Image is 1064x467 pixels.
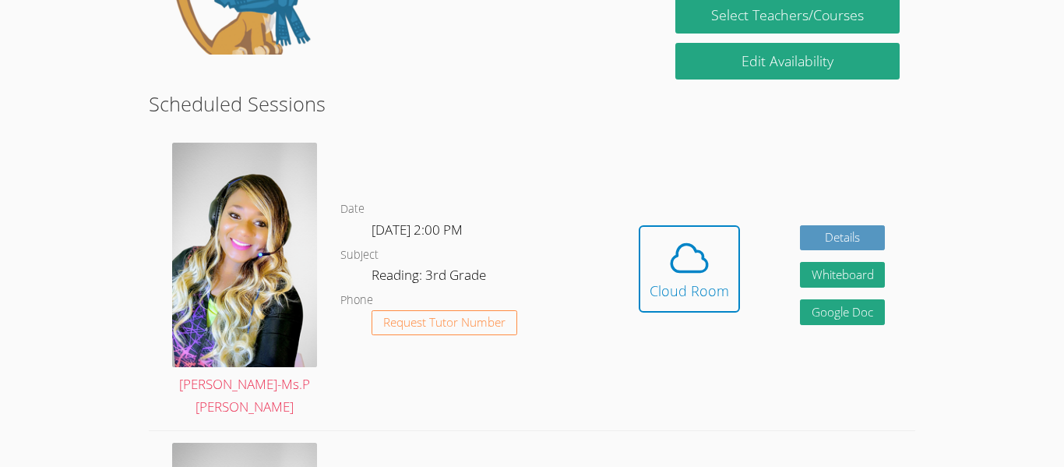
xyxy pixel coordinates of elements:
button: Whiteboard [800,262,886,288]
span: [DATE] 2:00 PM [372,221,463,239]
dd: Reading: 3rd Grade [372,264,489,291]
a: Google Doc [800,299,886,325]
button: Cloud Room [639,225,740,313]
h2: Scheduled Sessions [149,89,915,119]
dt: Subject [340,246,379,265]
button: Request Tutor Number [372,310,517,336]
dt: Phone [340,291,373,310]
dt: Date [340,200,365,219]
a: Details [800,225,886,251]
a: [PERSON_NAME]-Ms.P [PERSON_NAME] [172,143,317,419]
span: Request Tutor Number [383,317,506,328]
div: Cloud Room [650,280,729,302]
img: avatar.png [172,143,317,366]
a: Edit Availability [675,43,900,80]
